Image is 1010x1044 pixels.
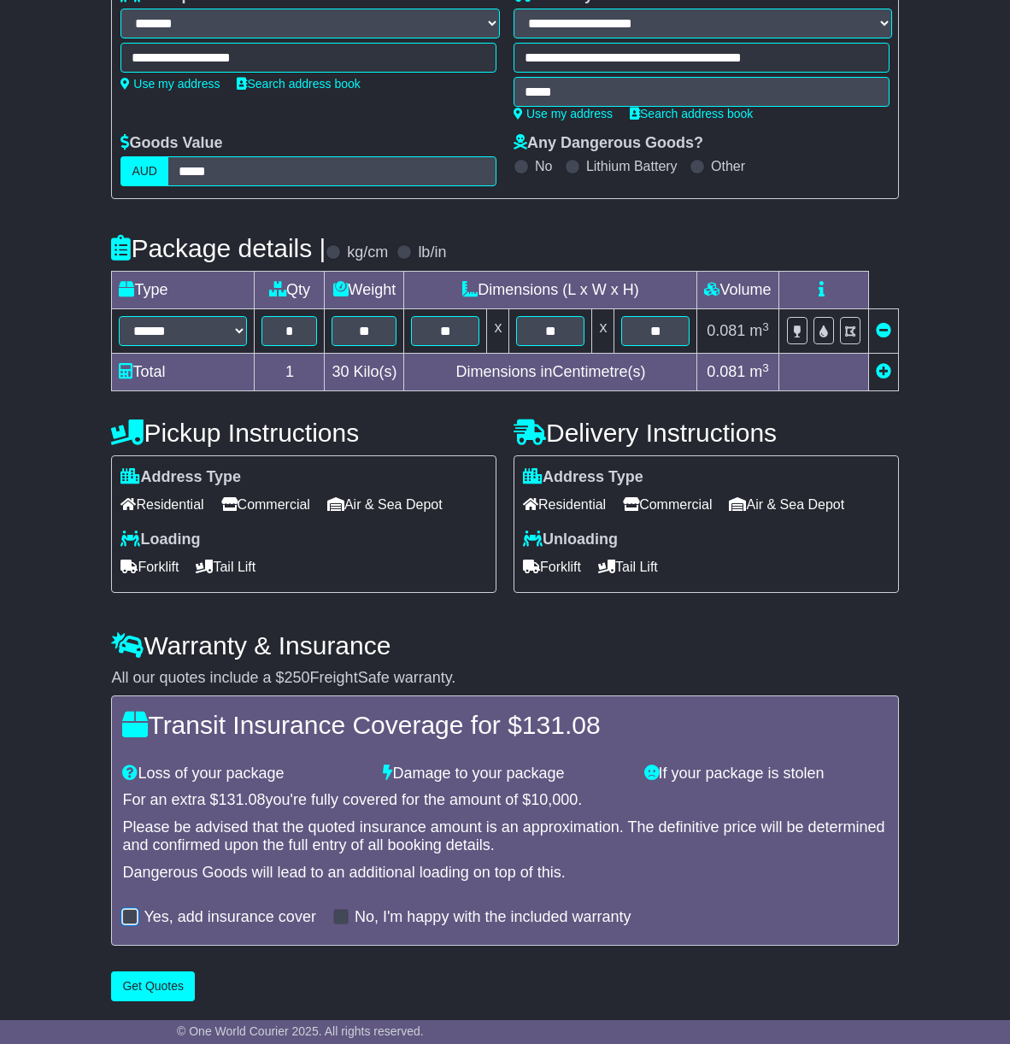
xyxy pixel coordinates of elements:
label: AUD [120,156,168,186]
td: Weight [325,272,404,309]
div: Dangerous Goods will lead to an additional loading on top of this. [122,864,887,883]
span: Residential [120,491,203,518]
label: Lithium Battery [586,158,678,174]
a: Search address book [237,77,360,91]
span: 250 [285,669,310,686]
label: Goods Value [120,134,222,153]
a: Remove this item [876,322,891,339]
span: 131.08 [218,791,265,808]
label: No [535,158,552,174]
sup: 3 [762,361,769,374]
span: © One World Courier 2025. All rights reserved. [177,1024,424,1038]
label: Address Type [120,468,241,487]
span: Commercial [221,491,310,518]
label: Yes, add insurance cover [144,908,315,927]
span: 0.081 [707,322,745,339]
span: 131.08 [522,711,601,739]
td: x [487,309,509,354]
span: Tail Lift [196,554,255,580]
td: x [592,309,614,354]
td: Kilo(s) [325,354,404,391]
span: m [749,322,769,339]
span: Air & Sea Depot [327,491,443,518]
span: 0.081 [707,363,745,380]
td: Volume [697,272,778,309]
span: Residential [523,491,606,518]
span: Forklift [120,554,179,580]
label: Any Dangerous Goods? [514,134,703,153]
label: kg/cm [347,243,388,262]
div: If your package is stolen [636,765,896,783]
div: Damage to your package [374,765,635,783]
h4: Transit Insurance Coverage for $ [122,711,887,739]
button: Get Quotes [111,971,195,1001]
div: Please be advised that the quoted insurance amount is an approximation. The definitive price will... [122,818,887,855]
a: Search address book [630,107,753,120]
div: For an extra $ you're fully covered for the amount of $ . [122,791,887,810]
h4: Delivery Instructions [514,419,899,447]
td: Dimensions in Centimetre(s) [404,354,697,391]
td: Dimensions (L x W x H) [404,272,697,309]
label: No, I'm happy with the included warranty [355,908,631,927]
span: Air & Sea Depot [729,491,844,518]
span: 30 [332,363,349,380]
span: Commercial [623,491,712,518]
div: Loss of your package [114,765,374,783]
a: Use my address [120,77,220,91]
h4: Package details | [111,234,326,262]
h4: Pickup Instructions [111,419,496,447]
div: All our quotes include a $ FreightSafe warranty. [111,669,898,688]
label: Loading [120,531,200,549]
span: Tail Lift [598,554,658,580]
span: 10,000 [531,791,578,808]
a: Use my address [514,107,613,120]
span: Forklift [523,554,581,580]
label: Other [711,158,745,174]
label: lb/in [418,243,446,262]
td: Type [112,272,255,309]
td: Qty [255,272,325,309]
td: 1 [255,354,325,391]
h4: Warranty & Insurance [111,631,898,660]
td: Total [112,354,255,391]
label: Address Type [523,468,643,487]
span: m [749,363,769,380]
label: Unloading [523,531,618,549]
a: Add new item [876,363,891,380]
sup: 3 [762,320,769,333]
